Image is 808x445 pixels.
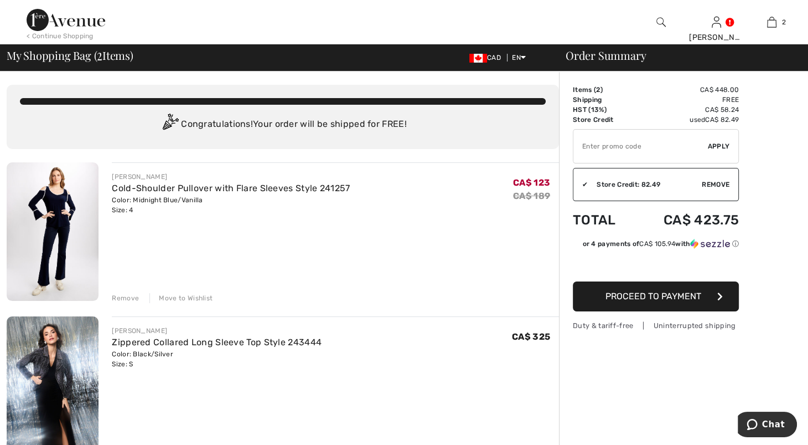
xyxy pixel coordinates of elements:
span: CA$ 123 [513,177,550,188]
div: Duty & tariff-free | Uninterrupted shipping [573,320,739,331]
td: CA$ 423.75 [633,201,739,239]
img: search the website [656,16,666,29]
div: Color: Midnight Blue/Vanilla Size: 4 [112,195,350,215]
span: CAD [469,54,505,62]
td: Shipping [573,95,633,105]
span: 2 [97,47,102,62]
div: ✔ [573,180,588,190]
img: My Bag [767,16,776,29]
div: < Continue Shopping [27,31,94,41]
span: CA$ 105.94 [639,240,675,248]
input: Promo code [573,130,708,163]
img: Cold-Shoulder Pullover with Flare Sleeves Style 241257 [7,162,99,301]
div: or 4 payments of with [582,239,739,249]
img: Sezzle [690,239,730,249]
td: CA$ 58.24 [633,105,739,115]
span: CA$ 82.49 [705,116,739,124]
td: Items ( ) [573,85,633,95]
td: Store Credit [573,115,633,125]
a: Zippered Collared Long Sleeve Top Style 243444 [112,337,322,347]
button: Proceed to Payment [573,282,739,311]
td: CA$ 448.00 [633,85,739,95]
td: Free [633,95,739,105]
a: 2 [744,16,799,29]
div: [PERSON_NAME] [112,172,350,182]
span: Proceed to Payment [605,291,701,301]
td: used [633,115,739,125]
div: Congratulations! Your order will be shipped for FREE! [20,114,546,136]
div: Store Credit: 82.49 [588,180,702,190]
div: [PERSON_NAME] [689,32,743,43]
a: Cold-Shoulder Pullover with Flare Sleeves Style 241257 [112,183,350,193]
a: Sign In [712,17,721,27]
span: Remove [702,180,729,190]
img: Canadian Dollar [469,54,487,63]
div: [PERSON_NAME] [112,326,322,336]
div: Color: Black/Silver Size: S [112,349,322,369]
img: My Info [712,16,721,29]
span: My Shopping Bag ( Items) [7,50,133,61]
span: 2 [596,86,600,94]
iframe: Opens a widget where you can chat to one of our agents [738,412,797,439]
span: EN [512,54,526,62]
img: Congratulation2.svg [159,114,181,136]
span: Apply [708,141,730,151]
div: Remove [112,293,139,303]
div: or 4 payments ofCA$ 105.94withSezzle Click to learn more about Sezzle [573,239,739,253]
td: Total [573,201,633,239]
span: 2 [782,17,786,27]
td: HST (13%) [573,105,633,115]
img: 1ère Avenue [27,9,105,31]
span: CA$ 325 [512,331,550,342]
s: CA$ 189 [513,191,550,201]
iframe: PayPal-paypal [573,253,739,278]
div: Order Summary [552,50,801,61]
div: Move to Wishlist [149,293,213,303]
